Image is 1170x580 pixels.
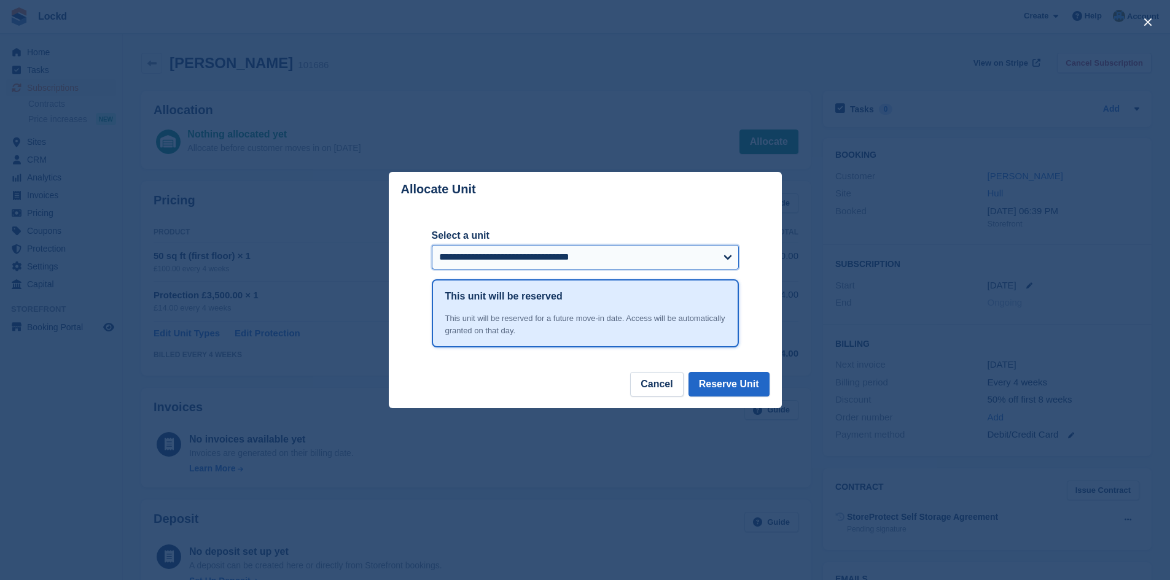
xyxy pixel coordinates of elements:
[445,289,563,304] h1: This unit will be reserved
[432,228,739,243] label: Select a unit
[688,372,770,396] button: Reserve Unit
[1138,12,1158,32] button: close
[401,182,476,196] p: Allocate Unit
[445,312,725,336] div: This unit will be reserved for a future move-in date. Access will be automatically granted on tha...
[630,372,683,396] button: Cancel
